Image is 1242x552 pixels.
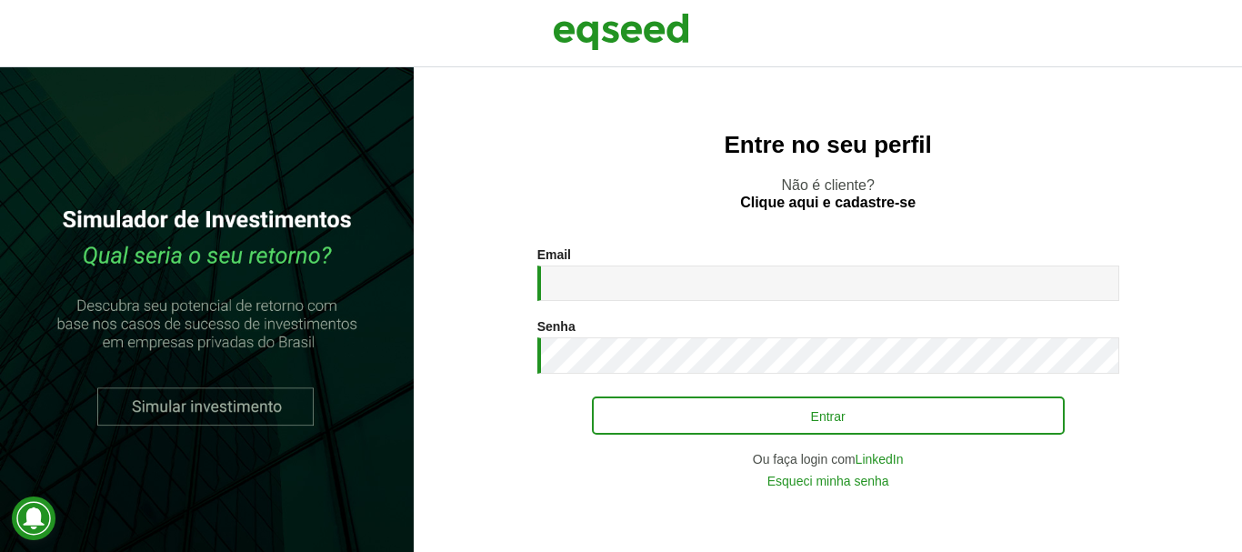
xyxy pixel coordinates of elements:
[450,176,1206,211] p: Não é cliente?
[553,9,689,55] img: EqSeed Logo
[450,132,1206,158] h2: Entre no seu perfil
[767,475,889,487] a: Esqueci minha senha
[740,196,916,210] a: Clique aqui e cadastre-se
[592,396,1065,435] button: Entrar
[856,453,904,466] a: LinkedIn
[537,248,571,261] label: Email
[537,320,576,333] label: Senha
[537,453,1119,466] div: Ou faça login com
